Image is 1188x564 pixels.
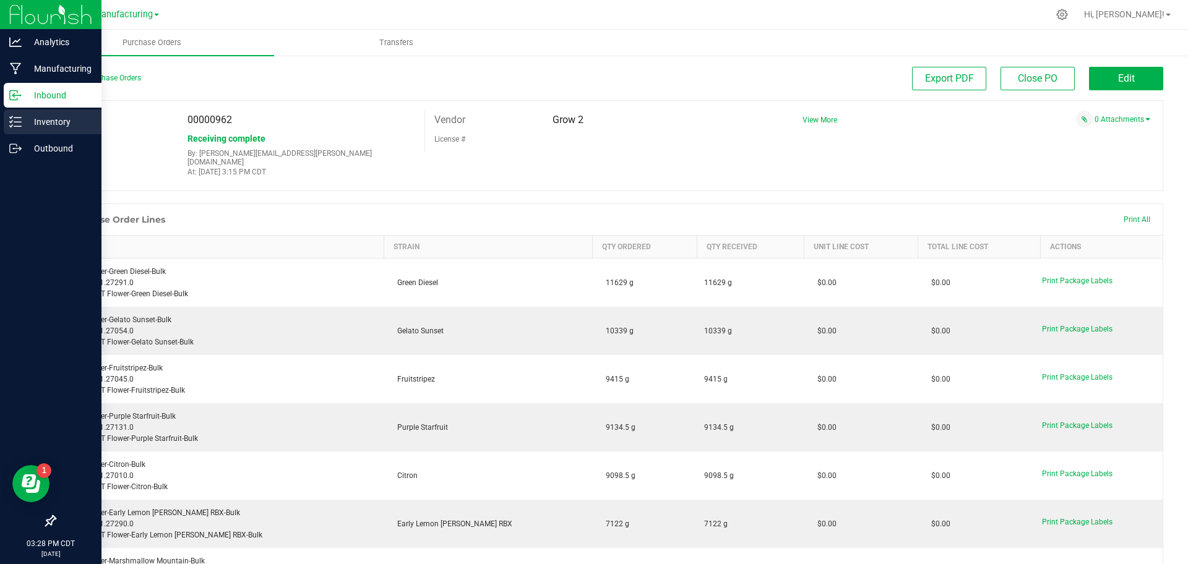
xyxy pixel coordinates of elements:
[63,507,377,540] div: EXT Flower-Early Lemon [PERSON_NAME] RBX-Bulk SKU: 1.1.1.27290.0 Retail: EXT Flower-Early Lemon [...
[1042,276,1113,285] span: Print Package Labels
[22,35,96,49] p: Analytics
[704,325,732,336] span: 10339 g
[918,236,1040,258] th: Total Line Cost
[1076,111,1093,127] span: Attach a document
[363,37,430,48] span: Transfers
[811,423,837,432] span: $0.00
[63,314,377,348] div: EXT Flower-Gelato Sunset-Bulk SKU: 1.1.1.27054.0 Retail: EXT Flower-Gelato Sunset-Bulk
[391,519,512,528] span: Early Lemon [PERSON_NAME] RBX
[1042,373,1113,382] span: Print Package Labels
[1084,9,1164,19] span: Hi, [PERSON_NAME]!
[1124,215,1150,224] span: Print All
[1089,67,1163,90] button: Edit
[187,134,265,143] span: Receiving complete
[811,471,837,480] span: $0.00
[925,375,950,383] span: $0.00
[63,411,377,444] div: EXT Flower-Purple Starfruit-Bulk SKU: 1.1.1.27131.0 Retail: EXT Flower-Purple Starfruit-Bulk
[1042,518,1113,526] span: Print Package Labels
[912,67,986,90] button: Export PDF
[925,72,974,84] span: Export PDF
[434,130,465,148] label: License #
[106,37,198,48] span: Purchase Orders
[804,236,918,258] th: Unit Line Cost
[704,518,728,529] span: 7122 g
[704,470,734,481] span: 9098.5 g
[600,423,635,432] span: 9134.5 g
[1001,67,1075,90] button: Close PO
[56,236,384,258] th: Item
[391,423,448,432] span: Purple Starfruit
[384,236,592,258] th: Strain
[187,168,415,176] p: At: [DATE] 3:15 PM CDT
[704,277,732,288] span: 11629 g
[93,9,153,20] span: Manufacturing
[925,423,950,432] span: $0.00
[67,215,165,224] h1: Purchase Order Lines
[63,459,377,492] div: EXT Flower-Citron-Bulk SKU: 1.1.1.27010.0 Retail: EXT Flower-Citron-Bulk
[553,114,583,126] span: Grow 2
[22,61,96,76] p: Manufacturing
[600,471,635,480] span: 9098.5 g
[22,88,96,103] p: Inbound
[600,519,629,528] span: 7122 g
[1018,72,1057,84] span: Close PO
[187,114,232,126] span: 00000962
[274,30,519,56] a: Transfers
[391,327,444,335] span: Gelato Sunset
[9,36,22,48] inline-svg: Analytics
[391,278,438,287] span: Green Diesel
[811,327,837,335] span: $0.00
[391,375,435,383] span: Fruitstripez
[1054,9,1070,20] div: Manage settings
[9,89,22,101] inline-svg: Inbound
[697,236,804,258] th: Qty Received
[1118,72,1135,84] span: Edit
[30,30,274,56] a: Purchase Orders
[704,374,728,385] span: 9415 g
[9,142,22,155] inline-svg: Outbound
[37,463,51,478] iframe: Resource center unread badge
[9,116,22,128] inline-svg: Inventory
[1042,325,1113,333] span: Print Package Labels
[925,519,950,528] span: $0.00
[704,422,734,433] span: 9134.5 g
[600,375,629,383] span: 9415 g
[9,62,22,75] inline-svg: Manufacturing
[811,375,837,383] span: $0.00
[6,549,96,558] p: [DATE]
[6,538,96,549] p: 03:28 PM CDT
[63,362,377,396] div: EXT Flower-Fruitstripez-Bulk SKU: 1.1.1.27045.0 Retail: EXT Flower-Fruitstripez-Bulk
[63,266,377,299] div: EXT Flower-Green Diesel-Bulk SKU: 1.1.1.27291.0 Retail: EXT Flower-Green Diesel-Bulk
[391,471,418,480] span: Citron
[592,236,697,258] th: Qty Ordered
[600,327,634,335] span: 10339 g
[925,327,950,335] span: $0.00
[925,471,950,480] span: $0.00
[811,278,837,287] span: $0.00
[803,116,837,124] a: View More
[1042,421,1113,430] span: Print Package Labels
[1042,469,1113,478] span: Print Package Labels
[434,111,465,129] label: Vendor
[600,278,634,287] span: 11629 g
[22,114,96,129] p: Inventory
[1095,115,1150,124] a: 0 Attachments
[1040,236,1163,258] th: Actions
[925,278,950,287] span: $0.00
[22,141,96,156] p: Outbound
[811,519,837,528] span: $0.00
[12,465,49,502] iframe: Resource center
[187,149,415,166] p: By: [PERSON_NAME][EMAIL_ADDRESS][PERSON_NAME][DOMAIN_NAME]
